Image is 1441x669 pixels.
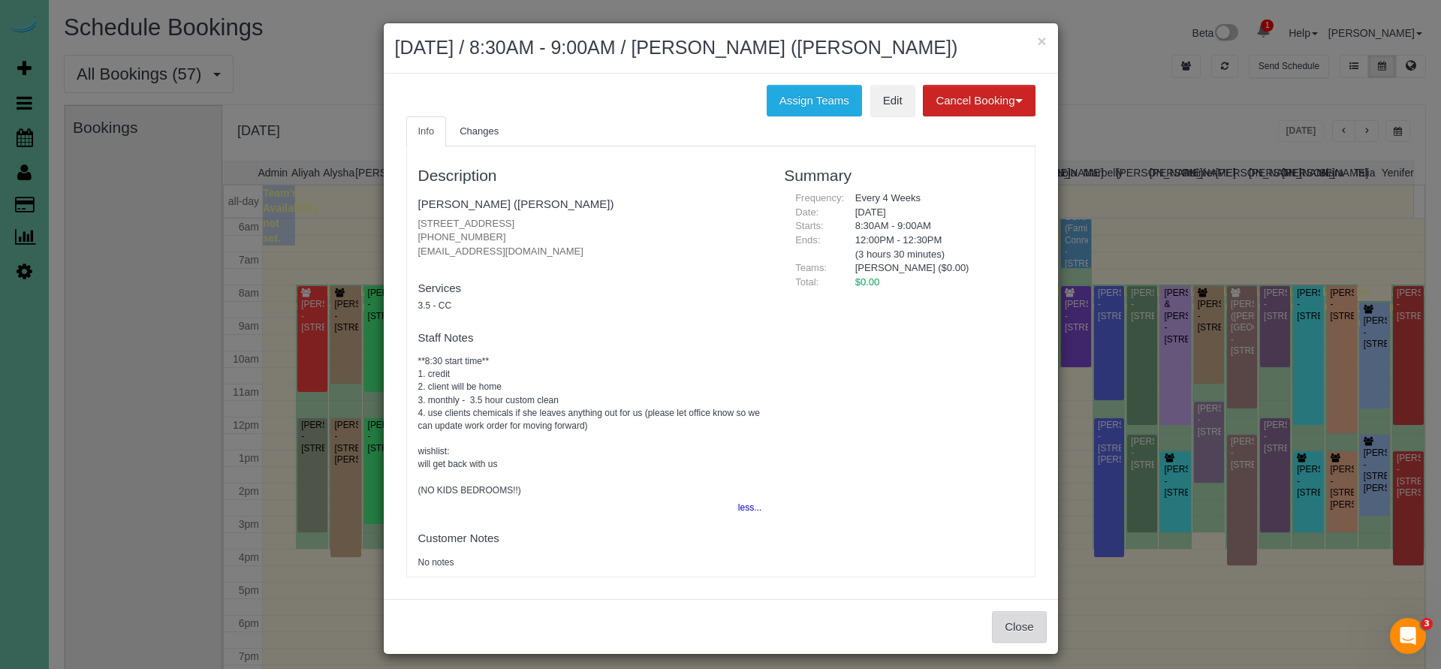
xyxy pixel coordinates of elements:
div: [DATE] [844,206,1023,220]
button: Close [992,611,1046,643]
h4: Customer Notes [418,532,762,545]
div: 12:00PM - 12:30PM (3 hours 30 minutes) [844,234,1023,261]
h3: Summary [784,167,1023,184]
pre: No notes [418,556,762,569]
a: [PERSON_NAME] ([PERSON_NAME]) [418,197,614,210]
button: less... [729,497,761,519]
h5: 3.5 - CC [418,301,762,311]
span: $0.00 [855,276,880,288]
h3: Description [418,167,762,184]
span: Changes [460,125,499,137]
span: Frequency: [795,192,844,203]
span: Info [418,125,435,137]
h4: Staff Notes [418,332,762,345]
span: Starts: [795,220,824,231]
h2: [DATE] / 8:30AM - 9:00AM / [PERSON_NAME] ([PERSON_NAME]) [395,35,1047,62]
button: × [1037,33,1046,49]
button: Assign Teams [767,85,862,116]
span: 3 [1421,618,1433,630]
div: Every 4 Weeks [844,191,1023,206]
a: Edit [870,85,915,116]
span: Total: [795,276,818,288]
span: Teams: [795,262,827,273]
iframe: Intercom live chat [1390,618,1426,654]
button: Cancel Booking [923,85,1035,116]
span: Date: [795,206,818,218]
pre: **8:30 start time** 1. credit 2. client will be home 3. monthly - 3.5 hour custom clean 4. use cl... [418,355,762,497]
li: [PERSON_NAME] ($0.00) [855,261,1012,276]
a: Info [406,116,447,147]
div: 8:30AM - 9:00AM [844,219,1023,234]
p: [STREET_ADDRESS] [PHONE_NUMBER] [EMAIL_ADDRESS][DOMAIN_NAME] [418,217,762,259]
a: Changes [448,116,511,147]
h4: Services [418,282,762,295]
span: Ends: [795,234,820,246]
